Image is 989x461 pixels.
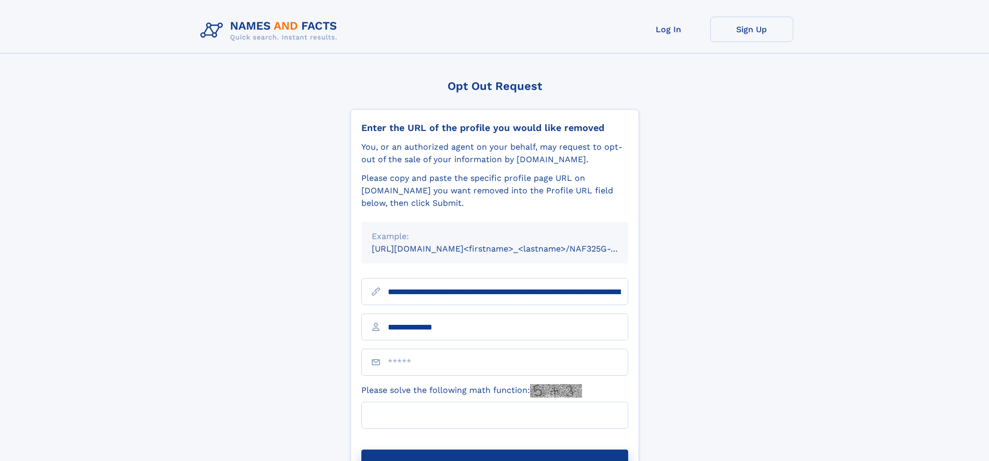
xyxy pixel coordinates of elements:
div: Enter the URL of the profile you would like removed [361,122,628,134]
img: Logo Names and Facts [196,17,346,45]
div: Opt Out Request [350,80,639,93]
div: Example: [372,230,618,243]
div: You, or an authorized agent on your behalf, may request to opt-out of the sale of your informatio... [361,141,628,166]
small: [URL][DOMAIN_NAME]<firstname>_<lastname>/NAF325G-xxxxxxxx [372,244,648,254]
div: Please copy and paste the specific profile page URL on [DOMAIN_NAME] you want removed into the Pr... [361,172,628,209]
label: Please solve the following math function: [361,384,582,398]
a: Log In [627,17,710,42]
a: Sign Up [710,17,793,42]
